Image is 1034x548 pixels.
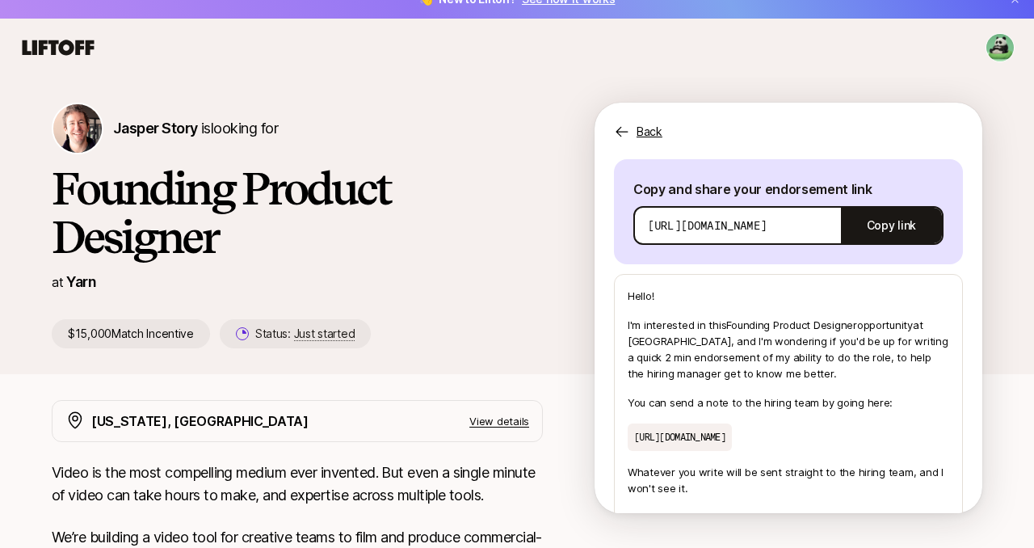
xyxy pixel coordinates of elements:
img: Sakshi Kapoor [986,34,1014,61]
p: at [52,272,63,293]
p: [US_STATE], [GEOGRAPHIC_DATA] [91,411,309,432]
p: Hello! [628,288,949,304]
p: I'm interested in this Founding Product Designer opportunity at [GEOGRAPHIC_DATA] , and I'm wonde... [628,317,949,381]
p: [URL][DOMAIN_NAME] [628,424,732,451]
p: Copy and share your endorsement link [633,179,944,200]
p: [URL][DOMAIN_NAME] [648,217,767,234]
p: $15,000 Match Incentive [52,319,210,348]
p: You can send a note to the hiring team by going here: [628,394,949,411]
button: Copy link [841,203,942,248]
span: Jasper Story [113,120,198,137]
button: Sakshi Kapoor [986,33,1015,62]
p: Back [637,122,662,141]
a: Yarn [66,273,96,290]
p: Status: [255,324,355,344]
p: Whatever you write will be sent straight to the hiring team, and I won't see it. [628,464,949,496]
img: Jasper Story [53,104,102,153]
p: Thanks so much. [628,509,949,525]
span: Just started [294,327,355,341]
p: is looking for [113,117,278,140]
h1: Founding Product Designer [52,164,543,261]
p: Video is the most compelling medium ever invented. But even a single minute of video can take hou... [52,462,543,507]
p: View details [469,413,529,429]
